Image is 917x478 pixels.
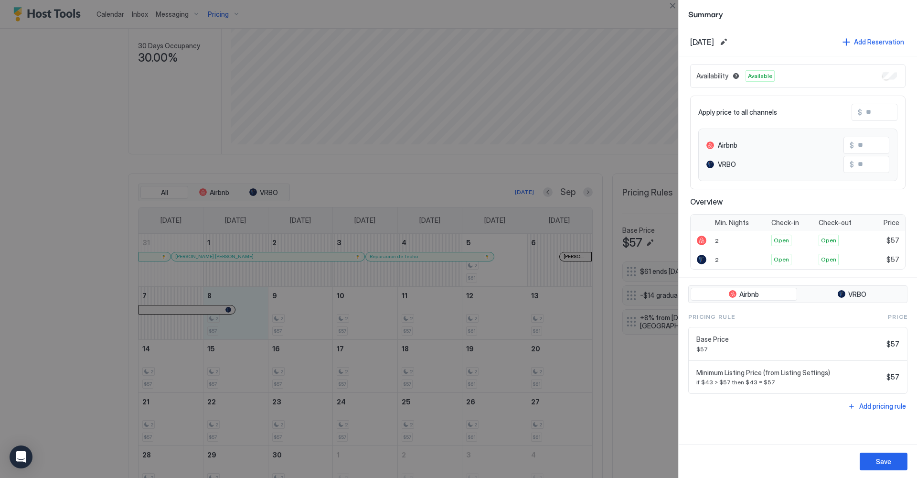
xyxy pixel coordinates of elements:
span: Airbnb [739,290,759,299]
span: [DATE] [690,37,714,47]
span: Available [748,72,772,80]
span: VRBO [718,160,736,169]
button: VRBO [799,288,906,301]
span: $57 [886,373,899,381]
span: Open [821,255,836,264]
div: Save [876,456,891,467]
span: VRBO [848,290,866,299]
span: Price [888,313,907,321]
span: Apply price to all channels [698,108,777,117]
span: 2 [715,237,719,244]
span: Availability [696,72,728,80]
span: Price [884,218,899,227]
span: $ [850,141,854,150]
span: $ [858,108,862,117]
span: Summary [688,8,907,20]
span: Pricing Rule [688,313,735,321]
button: Save [860,453,907,470]
button: Blocked dates override all pricing rules and remain unavailable until manually unblocked [730,70,742,82]
span: Open [774,236,789,245]
span: $57 [886,255,899,264]
span: Check-out [819,218,852,227]
span: Open [821,236,836,245]
span: $57 [886,340,899,348]
span: Overview [690,197,906,206]
span: $ [850,160,854,169]
span: Base Price [696,335,883,344]
div: Add Reservation [854,37,904,47]
span: Min. Nights [715,218,749,227]
button: Edit date range [718,36,729,48]
button: Add Reservation [841,35,906,48]
button: Add pricing rule [846,400,907,413]
span: Check-in [771,218,799,227]
span: $57 [696,346,883,353]
div: tab-group [688,285,907,304]
span: Airbnb [718,141,737,150]
span: Minimum Listing Price (from Listing Settings) [696,369,883,377]
div: Open Intercom Messenger [10,445,32,468]
div: Add pricing rule [859,401,906,411]
span: 2 [715,256,719,263]
span: if $43 > $57 then $43 = $57 [696,379,883,386]
span: Open [774,255,789,264]
button: Airbnb [691,288,797,301]
span: $57 [886,236,899,245]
